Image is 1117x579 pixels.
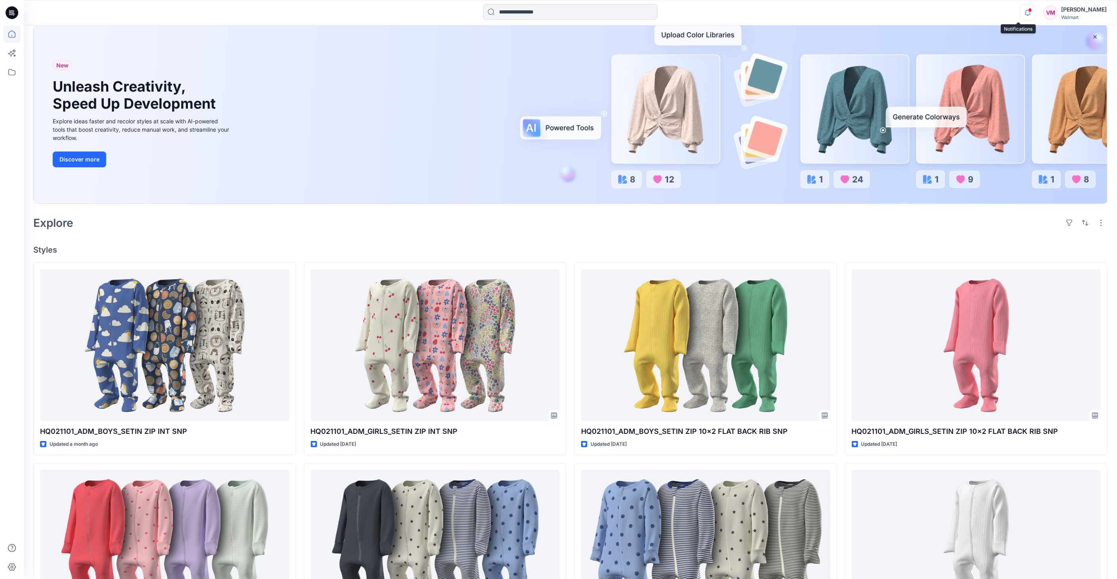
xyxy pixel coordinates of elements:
span: New [56,61,69,70]
p: HQ021101_ADM_BOYS_SETIN ZIP 10x2 FLAT BACK RIB SNP [581,426,830,437]
p: Updated a month ago [50,440,98,449]
h2: Explore [33,217,73,229]
div: VM [1044,6,1058,20]
p: HQ021101_ADM_BOYS_SETIN ZIP INT SNP [40,426,289,437]
p: Updated [DATE] [861,440,897,449]
a: HQ021101_ADM_BOYS_SETIN ZIP 10x2 FLAT BACK RIB SNP [581,269,830,422]
div: Walmart [1061,14,1107,20]
a: HQ021101_ADM_GIRLS_SETIN ZIP INT SNP [311,269,560,422]
h1: Unleash Creativity, Speed Up Development [53,78,219,112]
div: [PERSON_NAME] [1061,5,1107,14]
p: HQ021101_ADM_GIRLS_SETIN ZIP INT SNP [311,426,560,437]
a: HQ021101_ADM_GIRLS_SETIN ZIP 10x2 FLAT BACK RIB SNP [852,269,1101,422]
p: Updated [DATE] [591,440,627,449]
a: Discover more [53,151,231,167]
div: Explore ideas faster and recolor styles at scale with AI-powered tools that boost creativity, red... [53,117,231,142]
p: HQ021101_ADM_GIRLS_SETIN ZIP 10x2 FLAT BACK RIB SNP [852,426,1101,437]
h4: Styles [33,245,1107,255]
a: HQ021101_ADM_BOYS_SETIN ZIP INT SNP [40,269,289,422]
button: Discover more [53,151,106,167]
p: Updated [DATE] [320,440,356,449]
